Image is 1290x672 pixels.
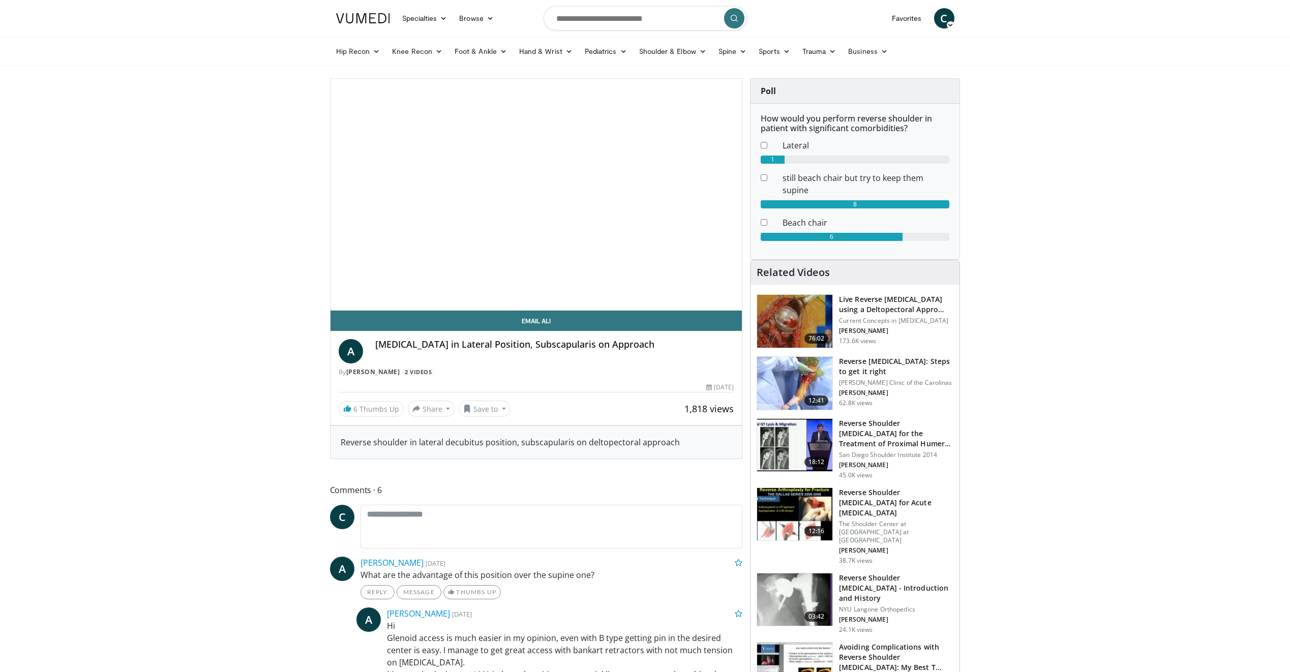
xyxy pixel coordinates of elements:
img: Q2xRg7exoPLTwO8X4xMDoxOjA4MTsiGN.150x105_q85_crop-smart_upscale.jpg [757,419,832,472]
a: Trauma [796,41,843,62]
p: 45.0K views [839,471,873,479]
p: [PERSON_NAME] Clinic of the Carolinas [839,379,953,387]
span: 12:16 [804,526,829,536]
div: [DATE] [706,383,734,392]
a: A [356,607,381,632]
p: The Shoulder Center at [GEOGRAPHIC_DATA] at [GEOGRAPHIC_DATA] [839,520,953,544]
span: 1,818 views [684,403,734,415]
input: Search topics, interventions [544,6,747,30]
dd: Lateral [775,139,957,151]
p: Current Concepts in [MEDICAL_DATA] [839,317,953,325]
a: A [339,339,363,363]
p: [PERSON_NAME] [839,461,953,469]
div: By [339,368,734,377]
h4: Related Videos [757,266,830,279]
p: What are the advantage of this position over the supine one? [361,569,743,581]
a: 76:02 Live Reverse [MEDICAL_DATA] using a Deltopectoral Appro… Current Concepts in [MEDICAL_DATA]... [757,294,953,348]
a: Specialties [396,8,454,28]
video-js: Video Player [331,79,742,311]
div: 1 [761,156,784,164]
p: [PERSON_NAME] [839,327,953,335]
p: [PERSON_NAME] [839,616,953,624]
a: Shoulder & Elbow [633,41,712,62]
a: Favorites [886,8,928,28]
h3: Reverse Shoulder [MEDICAL_DATA] for Acute [MEDICAL_DATA] [839,487,953,518]
h3: Reverse Shoulder [MEDICAL_DATA] - Introduction and History [839,573,953,603]
p: San Diego Shoulder Institute 2014 [839,451,953,459]
a: 03:42 Reverse Shoulder [MEDICAL_DATA] - Introduction and History NYU Langone Orthopedics [PERSON_... [757,573,953,634]
span: Comments 6 [330,483,743,497]
p: [PERSON_NAME] [839,546,953,555]
h3: Live Reverse [MEDICAL_DATA] using a Deltopectoral Appro… [839,294,953,315]
img: 326034_0000_1.png.150x105_q85_crop-smart_upscale.jpg [757,357,832,410]
h3: Reverse [MEDICAL_DATA]: Steps to get it right [839,356,953,377]
span: 76:02 [804,333,829,344]
div: Reverse shoulder in lateral decubitus position, subscapularis on deltopectoral approach [341,436,732,448]
span: 03:42 [804,612,829,622]
h6: How would you perform reverse shoulder in patient with significant comorbidities? [761,114,949,133]
a: Spine [712,41,753,62]
button: Save to [459,401,511,417]
p: 173.6K views [839,337,876,345]
img: VuMedi Logo [336,13,390,23]
a: Hand & Wrist [513,41,579,62]
div: 8 [761,200,949,208]
img: butch_reverse_arthroplasty_3.png.150x105_q85_crop-smart_upscale.jpg [757,488,832,541]
a: Business [842,41,894,62]
p: 38.7K views [839,557,873,565]
p: [PERSON_NAME] [839,389,953,397]
span: 18:12 [804,457,829,467]
small: [DATE] [452,609,472,619]
strong: Poll [761,85,776,97]
a: [PERSON_NAME] [346,368,400,376]
div: 6 [761,233,902,241]
span: 6 [353,404,357,414]
a: Thumbs Up [443,585,501,599]
a: Knee Recon [386,41,448,62]
span: 12:41 [804,395,829,406]
a: C [934,8,954,28]
p: NYU Langone Orthopedics [839,605,953,614]
a: [PERSON_NAME] [387,608,450,619]
a: Foot & Ankle [448,41,513,62]
p: 62.8K views [839,399,873,407]
a: 12:41 Reverse [MEDICAL_DATA]: Steps to get it right [PERSON_NAME] Clinic of the Carolinas [PERSON... [757,356,953,410]
a: 2 Videos [402,368,435,377]
small: [DATE] [426,559,445,568]
a: Browse [453,8,500,28]
img: 684033_3.png.150x105_q85_crop-smart_upscale.jpg [757,295,832,348]
dd: Beach chair [775,217,957,229]
dd: still beach chair but try to keep them supine [775,172,957,196]
a: A [330,557,354,581]
img: zucker_4.png.150x105_q85_crop-smart_upscale.jpg [757,573,832,626]
a: 6 Thumbs Up [339,401,404,417]
a: Message [397,585,441,599]
h4: [MEDICAL_DATA] in Lateral Position, Subscapularis on Approach [375,339,734,350]
a: Email Ali [331,311,742,331]
a: C [330,505,354,529]
a: [PERSON_NAME] [361,557,424,568]
a: Pediatrics [579,41,633,62]
h3: Reverse Shoulder [MEDICAL_DATA] for the Treatment of Proximal Humeral … [839,418,953,449]
a: Sports [753,41,796,62]
a: Hip Recon [330,41,386,62]
p: 24.1K views [839,626,873,634]
button: Share [408,401,455,417]
a: 12:16 Reverse Shoulder [MEDICAL_DATA] for Acute [MEDICAL_DATA] The Shoulder Center at [GEOGRAPHIC... [757,487,953,565]
a: Reply [361,585,395,599]
a: 18:12 Reverse Shoulder [MEDICAL_DATA] for the Treatment of Proximal Humeral … San Diego Shoulder ... [757,418,953,479]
